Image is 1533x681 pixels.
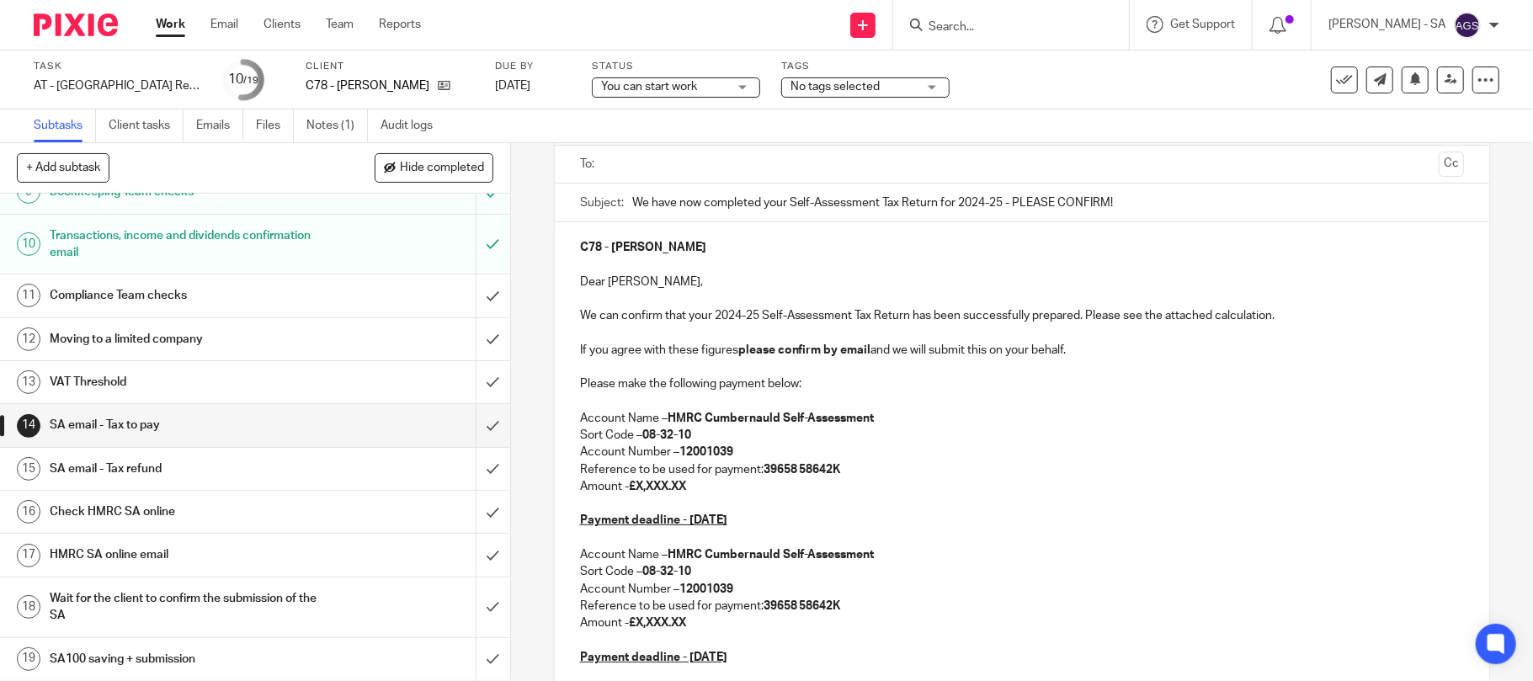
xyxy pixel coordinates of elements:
[50,370,322,395] h1: VAT Threshold
[580,194,624,211] label: Subject:
[580,546,1465,563] p: Account Name –
[642,566,691,577] strong: 08-32-10
[17,457,40,481] div: 15
[17,284,40,307] div: 11
[580,242,706,253] strong: C78 - [PERSON_NAME]
[50,412,322,438] h1: SA email - Tax to pay
[34,77,202,94] div: AT - [GEOGRAPHIC_DATA] Return - PE [DATE]
[1454,12,1481,39] img: svg%3E
[17,153,109,182] button: + Add subtask
[1439,152,1464,177] button: Cc
[34,109,96,142] a: Subtasks
[679,446,733,458] strong: 12001039
[495,80,530,92] span: [DATE]
[629,617,686,629] strong: £X,XXX.XX
[50,456,322,481] h1: SA email - Tax refund
[17,500,40,524] div: 16
[210,16,238,33] a: Email
[17,544,40,567] div: 17
[1170,19,1235,30] span: Get Support
[764,600,841,612] strong: 39658 58642K
[592,60,760,73] label: Status
[738,344,871,356] strong: please confirm by email
[580,274,1465,290] p: Dear [PERSON_NAME],
[927,20,1078,35] input: Search
[580,514,727,526] u: Payment deadline - [DATE]
[375,153,493,182] button: Hide completed
[668,549,780,561] strong: HMRC Cumbernauld
[668,412,780,424] strong: HMRC Cumbernauld
[580,614,1465,631] p: Amount -
[629,481,686,492] strong: £X,XXX.XX
[580,307,1465,324] p: We can confirm that your 2024-25 Self-Assessment Tax Return has been successfully prepared. Pleas...
[17,595,40,619] div: 18
[50,499,322,524] h1: Check HMRC SA online
[17,414,40,438] div: 14
[679,583,733,595] strong: 12001039
[196,109,243,142] a: Emails
[34,60,202,73] label: Task
[306,60,474,73] label: Client
[580,156,599,173] label: To:
[580,427,1465,444] p: Sort Code –
[580,410,1465,427] p: Account Name –
[50,646,322,672] h1: SA100 saving + submission
[109,109,184,142] a: Client tasks
[781,60,950,73] label: Tags
[790,81,880,93] span: No tags selected
[1328,16,1445,33] p: [PERSON_NAME] - SA
[156,16,185,33] a: Work
[256,109,294,142] a: Files
[580,652,727,663] u: Payment deadline - [DATE]
[580,375,1465,392] p: Please make the following payment below:
[601,81,697,93] span: You can start work
[17,327,40,351] div: 12
[381,109,445,142] a: Audit logs
[50,542,322,567] h1: HMRC SA online email
[400,162,484,175] span: Hide completed
[306,109,368,142] a: Notes (1)
[50,223,322,266] h1: Transactions, income and dividends confirmation email
[228,70,258,89] div: 10
[580,563,1465,580] p: Sort Code –
[783,412,875,424] strong: Self-Assessment
[642,429,691,441] strong: 08-32-10
[580,444,1465,460] p: Account Number –
[17,647,40,671] div: 19
[263,16,301,33] a: Clients
[34,13,118,36] img: Pixie
[580,581,1465,598] p: Account Number –
[50,283,322,308] h1: Compliance Team checks
[50,327,322,352] h1: Moving to a limited company
[580,342,1465,359] p: If you agree with these figures and we will submit this on your behalf.
[764,464,841,476] strong: 39658 58642K
[580,461,1465,478] p: Reference to be used for payment:
[379,16,421,33] a: Reports
[495,60,571,73] label: Due by
[580,598,1465,614] p: Reference to be used for payment:
[580,478,1465,495] p: Amount -
[17,370,40,394] div: 13
[306,77,429,94] p: C78 - [PERSON_NAME]
[34,77,202,94] div: AT - SA Return - PE 05-04-2025
[326,16,354,33] a: Team
[783,549,875,561] strong: Self-Assessment
[50,586,322,629] h1: Wait for the client to confirm the submission of the SA
[243,76,258,85] small: /19
[17,232,40,256] div: 10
